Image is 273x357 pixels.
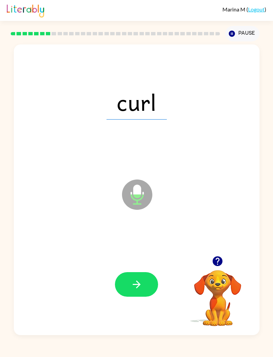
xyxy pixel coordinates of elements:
[7,3,44,18] img: Literably
[222,6,266,12] div: ( )
[222,6,246,12] span: Marina M
[248,6,265,12] a: Logout
[184,260,251,327] video: Your browser must support playing .mp4 files to use Literably. Please try using another browser.
[225,26,260,41] button: Pause
[107,85,167,120] span: curl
